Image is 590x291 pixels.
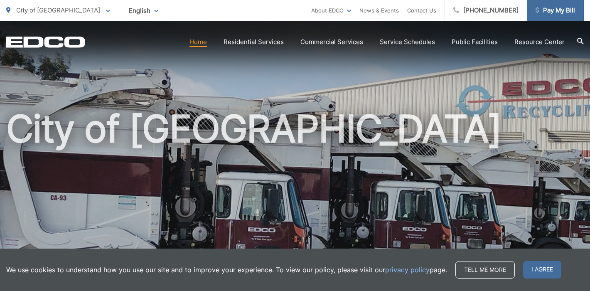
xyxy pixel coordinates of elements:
a: News & Events [359,5,399,15]
a: Contact Us [407,5,436,15]
a: privacy policy [385,265,430,275]
a: Service Schedules [380,37,435,47]
a: EDCD logo. Return to the homepage. [6,36,85,48]
p: We use cookies to understand how you use our site and to improve your experience. To view our pol... [6,265,447,275]
span: I agree [523,261,561,279]
a: Residential Services [224,37,284,47]
a: About EDCO [311,5,351,15]
a: Public Facilities [452,37,498,47]
span: City of [GEOGRAPHIC_DATA] [16,6,100,14]
a: Commercial Services [300,37,363,47]
a: Home [189,37,207,47]
a: Tell me more [455,261,515,279]
span: English [123,3,165,18]
span: Pay My Bill [536,5,575,15]
a: Resource Center [514,37,565,47]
